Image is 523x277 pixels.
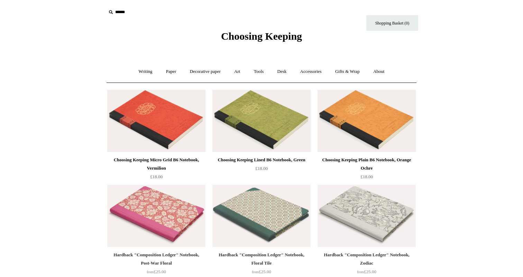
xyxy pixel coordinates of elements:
[107,156,205,184] a: Choosing Keeping Micro Grid B6 Notebook, Vermilion £18.00
[107,90,205,152] a: Choosing Keeping Micro Grid B6 Notebook, Vermilion Choosing Keeping Micro Grid B6 Notebook, Vermi...
[329,63,366,81] a: Gifts & Wrap
[255,166,268,171] span: £18.00
[318,156,416,184] a: Choosing Keeping Plain B6 Notebook, Orange Ochre £18.00
[318,90,416,152] img: Choosing Keeping Plain B6 Notebook, Orange Ochre
[212,90,311,152] a: Choosing Keeping Lined B6 Notebook, Green Choosing Keeping Lined B6 Notebook, Green
[366,15,418,31] a: Shopping Basket (0)
[252,270,259,274] span: from
[357,269,376,274] span: £25.00
[212,185,311,247] a: Hardback "Composition Ledger" Notebook, Floral Tile Hardback "Composition Ledger" Notebook, Flora...
[160,63,183,81] a: Paper
[221,36,302,41] a: Choosing Keeping
[318,90,416,152] a: Choosing Keeping Plain B6 Notebook, Orange Ochre Choosing Keeping Plain B6 Notebook, Orange Ochre
[221,30,302,42] span: Choosing Keeping
[367,63,391,81] a: About
[107,185,205,247] img: Hardback "Composition Ledger" Notebook, Post-War Floral
[318,185,416,247] a: Hardback "Composition Ledger" Notebook, Zodiac Hardback "Composition Ledger" Notebook, Zodiac
[271,63,293,81] a: Desk
[214,251,309,267] div: Hardback "Composition Ledger" Notebook, Floral Tile
[147,269,166,274] span: £25.00
[109,156,204,172] div: Choosing Keeping Micro Grid B6 Notebook, Vermilion
[357,270,364,274] span: from
[107,90,205,152] img: Choosing Keeping Micro Grid B6 Notebook, Vermilion
[107,185,205,247] a: Hardback "Composition Ledger" Notebook, Post-War Floral Hardback "Composition Ledger" Notebook, P...
[228,63,246,81] a: Art
[212,185,311,247] img: Hardback "Composition Ledger" Notebook, Floral Tile
[212,90,311,152] img: Choosing Keeping Lined B6 Notebook, Green
[319,251,414,267] div: Hardback "Composition Ledger" Notebook, Zodiac
[319,156,414,172] div: Choosing Keeping Plain B6 Notebook, Orange Ochre
[184,63,227,81] a: Decorative paper
[132,63,159,81] a: Writing
[294,63,328,81] a: Accessories
[212,156,311,184] a: Choosing Keeping Lined B6 Notebook, Green £18.00
[318,185,416,247] img: Hardback "Composition Ledger" Notebook, Zodiac
[109,251,204,267] div: Hardback "Composition Ledger" Notebook, Post-War Floral
[252,269,271,274] span: £25.00
[360,174,373,179] span: £18.00
[150,174,163,179] span: £18.00
[147,270,154,274] span: from
[214,156,309,164] div: Choosing Keeping Lined B6 Notebook, Green
[248,63,270,81] a: Tools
